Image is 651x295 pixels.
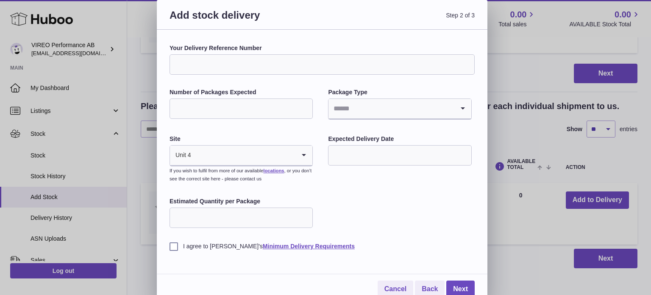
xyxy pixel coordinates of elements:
[170,146,192,165] span: Unit 4
[170,88,313,96] label: Number of Packages Expected
[328,99,471,119] div: Search for option
[192,146,296,165] input: Search for option
[170,135,313,143] label: Site
[170,44,475,52] label: Your Delivery Reference Number
[170,242,475,250] label: I agree to [PERSON_NAME]'s
[328,135,471,143] label: Expected Delivery Date
[328,88,471,96] label: Package Type
[263,168,284,173] a: locations
[170,197,313,205] label: Estimated Quantity per Package
[170,168,312,181] small: If you wish to fulfil from more of our available , or you don’t see the correct site here - pleas...
[322,8,475,32] span: Step 2 of 3
[170,8,322,32] h3: Add stock delivery
[328,99,454,118] input: Search for option
[263,243,355,250] a: Minimum Delivery Requirements
[170,146,312,166] div: Search for option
